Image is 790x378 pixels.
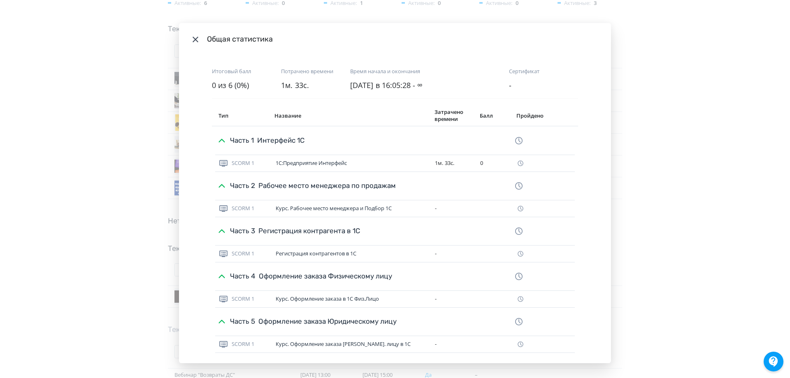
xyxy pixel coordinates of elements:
div: SCORM 1 [232,296,254,302]
div: SCORM 1 [232,250,254,257]
span: 1м. [435,159,443,167]
div: 1С:Предприятие Интерфейс [272,160,432,167]
div: Курс. Оформление заказа Юр. лицу в 1С [272,341,432,348]
div: Modal [179,23,611,363]
div: SCORM 1 [232,205,254,212]
div: Потрачено времени [281,67,350,76]
div: Регистрация контрагентов в 1С [272,250,432,257]
button: Часть 2Рабочее место менеджера по продажам [215,178,397,194]
div: Тип [218,112,228,119]
div: Курс. Оформление заказа в 1С Физ.Лицо [276,296,428,302]
div: - [435,205,473,212]
span: Оформление заказа Юридическому лицу [258,317,397,327]
button: Часть 4Оформление заказа Физическому лицу [215,268,394,285]
div: Часть 2 [230,181,396,191]
div: - [435,296,473,302]
div: Часть 3 [230,226,360,236]
div: Регистрация контрагентов в 1С [276,250,428,257]
div: - [435,341,473,348]
span: Интерфейс 1С [257,136,304,146]
div: 0 [480,160,510,167]
span: в 16:05:28 [376,80,411,90]
span: - [413,79,415,92]
div: SCORM 1 [232,341,254,348]
div: - [435,250,473,257]
span: Оформление заказа Физическому лицу [259,271,392,281]
div: Часть 6 [230,362,379,372]
button: Часть 5Оформление заказа Юридическому лицу [215,313,398,330]
div: Балл [480,112,493,119]
div: ∞ [350,79,509,92]
span: 33с. [445,159,454,167]
div: Итоговый балл [212,67,281,76]
div: Часть 1 [230,136,304,146]
span: Рабочее место менеджера по продажам [258,181,396,191]
span: [DATE] [350,80,373,90]
div: Часть 5 [230,317,397,327]
span: 33с. [295,80,309,90]
span: Регистрация контрагента в 1С [258,226,360,236]
div: SCORM 1 [232,160,254,167]
button: Часть 3Регистрация контрагента в 1С [215,223,362,239]
div: Курс. Оформление заказа [PERSON_NAME]. лицу в 1С [276,341,428,348]
div: Название [274,112,301,119]
div: Курс. Рабочее место менеджера и Подбор 1С [276,205,428,212]
span: Создание кредитного договора в 1С [258,362,379,372]
div: Время начала и окончания [350,67,509,76]
button: Часть 1Интерфейс 1С [215,132,306,149]
span: 1м. [281,80,293,90]
div: Часть 4 [230,271,392,281]
div: Курс. Оформление заказа в 1С Физ.Лицо [272,296,432,302]
div: 0 из 6 (0%) [212,79,281,92]
div: Общая статистика [207,34,586,45]
button: Часть 6Создание кредитного договора в 1С [215,359,381,375]
div: Пройдено [516,112,544,119]
div: Затрачено времени [434,109,470,123]
div: 1С:Предприятие Интерфейс [276,160,428,167]
div: - [509,79,578,92]
div: Сертификат [509,67,578,76]
div: Курс. Рабочее место менеджера и Подбор 1С [272,205,432,212]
